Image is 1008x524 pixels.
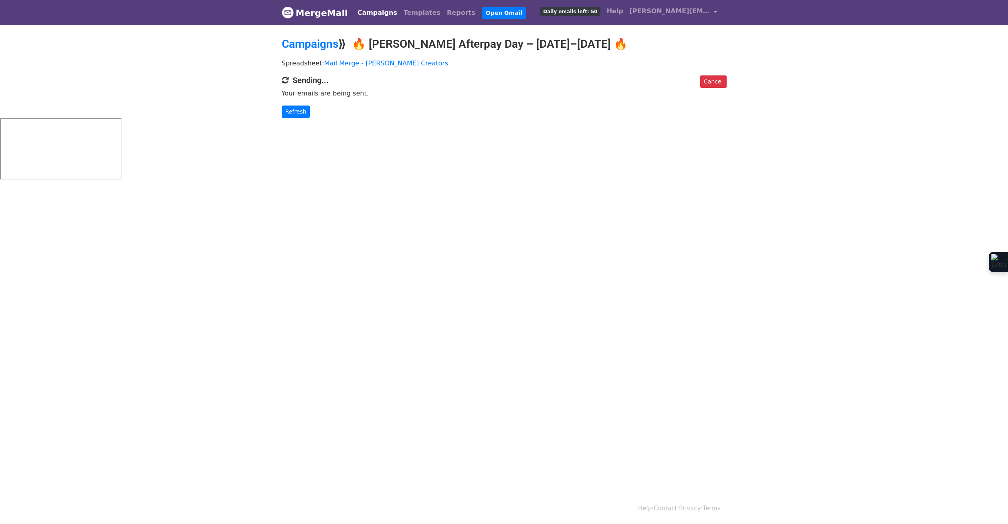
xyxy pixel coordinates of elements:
a: Privacy [679,505,701,512]
a: Mail Merge - [PERSON_NAME] Creators [324,59,448,67]
iframe: Chat Widget [968,485,1008,524]
img: MergeMail logo [282,6,294,18]
a: Campaigns [354,5,400,21]
a: Open Gmail [482,7,526,19]
a: Contact [654,505,677,512]
a: Help [638,505,652,512]
a: Cancel [700,75,726,88]
a: Help [604,3,626,19]
p: Your emails are being sent. [282,89,727,97]
a: [PERSON_NAME][EMAIL_ADDRESS][PERSON_NAME][DOMAIN_NAME] [626,3,720,22]
span: [PERSON_NAME][EMAIL_ADDRESS][PERSON_NAME][DOMAIN_NAME] [630,6,710,16]
a: Campaigns [282,37,338,51]
a: MergeMail [282,4,348,21]
a: Reports [444,5,479,21]
span: Daily emails left: 50 [540,7,600,16]
a: Templates [400,5,444,21]
a: Daily emails left: 50 [537,3,603,19]
p: Spreadsheet: [282,59,727,67]
img: Extension Icon [991,254,1006,270]
h4: Sending... [282,75,727,85]
a: Terms [703,505,720,512]
a: Refresh [282,106,310,118]
h2: ⟫ 🔥 [PERSON_NAME] Afterpay Day – [DATE]–[DATE] 🔥 [282,37,727,51]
